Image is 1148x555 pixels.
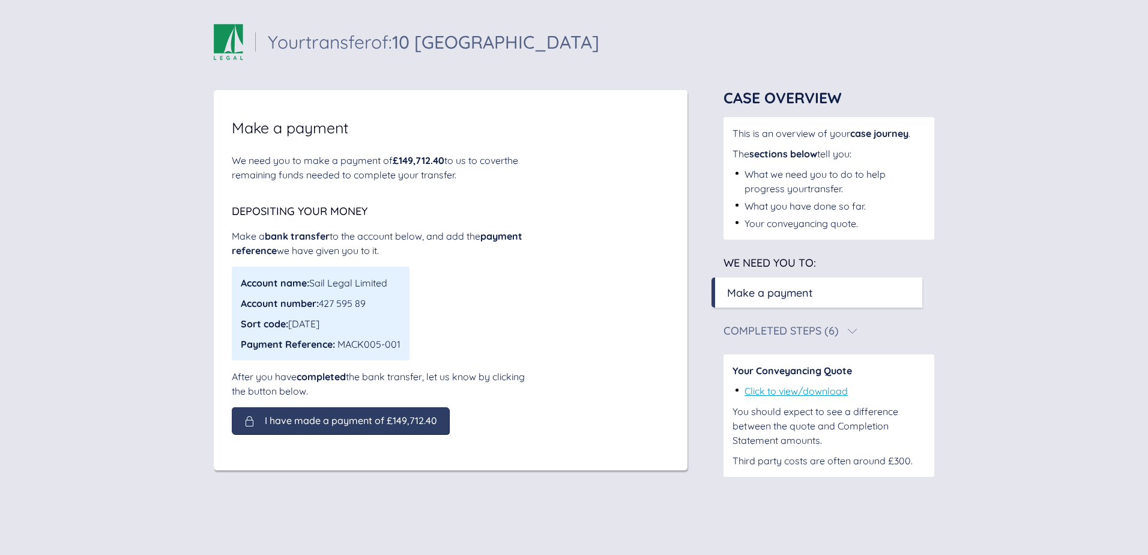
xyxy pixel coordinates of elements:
div: [DATE] [241,317,400,331]
div: Make a to the account below, and add the we have given you to it. [232,229,532,258]
span: sections below [749,148,817,160]
span: We need you to: [724,256,816,270]
div: Sail Legal Limited [241,276,400,290]
div: Make a payment [727,285,813,301]
div: This is an overview of your . [733,126,925,141]
div: What you have done so far. [745,199,866,213]
div: The tell you: [733,147,925,161]
div: What we need you to do to help progress your transfer . [745,167,925,196]
span: case journey [850,127,908,139]
span: Sort code: [241,318,288,330]
span: Depositing your money [232,204,367,218]
span: Case Overview [724,88,842,107]
div: Your conveyancing quote. [745,216,858,231]
span: Account name: [241,277,309,289]
div: You should expect to see a difference between the quote and Completion Statement amounts. [733,404,925,447]
div: Completed Steps (6) [724,326,839,336]
div: After you have the bank transfer, let us know by clicking the button below. [232,369,532,398]
div: 427 595 89 [241,296,400,311]
span: completed [297,371,346,383]
div: We need you to make a payment of to us to cover the remaining funds needed to complete your trans... [232,153,532,182]
span: bank transfer [265,230,330,242]
span: 10 [GEOGRAPHIC_DATA] [392,31,599,53]
span: Make a payment [232,120,348,135]
div: Third party costs are often around £300. [733,453,925,468]
div: Your transfer of: [268,33,599,51]
span: £149,712.40 [393,154,444,166]
div: MACK005-001 [241,337,400,351]
span: Account number: [241,297,319,309]
a: Click to view/download [745,385,848,397]
span: I have made a payment of £149,712.40 [265,415,437,426]
span: Payment Reference: [241,338,335,350]
span: Your Conveyancing Quote [733,365,852,377]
